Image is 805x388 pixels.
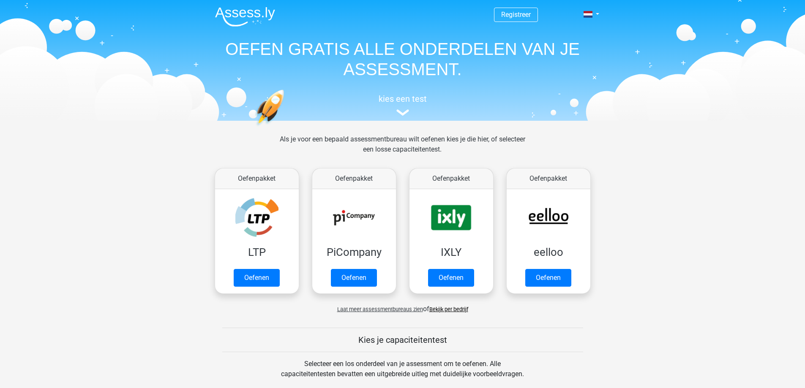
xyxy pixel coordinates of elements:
[428,269,474,287] a: Oefenen
[215,7,275,27] img: Assessly
[222,335,583,345] h5: Kies je capaciteitentest
[396,109,409,116] img: assessment
[234,269,280,287] a: Oefenen
[208,297,597,314] div: of
[525,269,571,287] a: Oefenen
[273,134,532,165] div: Als je voor een bepaald assessmentbureau wilt oefenen kies je die hier, of selecteer een losse ca...
[429,306,468,312] a: Bekijk per bedrijf
[337,306,423,312] span: Laat meer assessmentbureaus zien
[208,94,597,116] a: kies een test
[208,94,597,104] h5: kies een test
[255,90,317,166] img: oefenen
[331,269,377,287] a: Oefenen
[501,11,531,19] a: Registreer
[208,39,597,79] h1: OEFEN GRATIS ALLE ONDERDELEN VAN JE ASSESSMENT.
